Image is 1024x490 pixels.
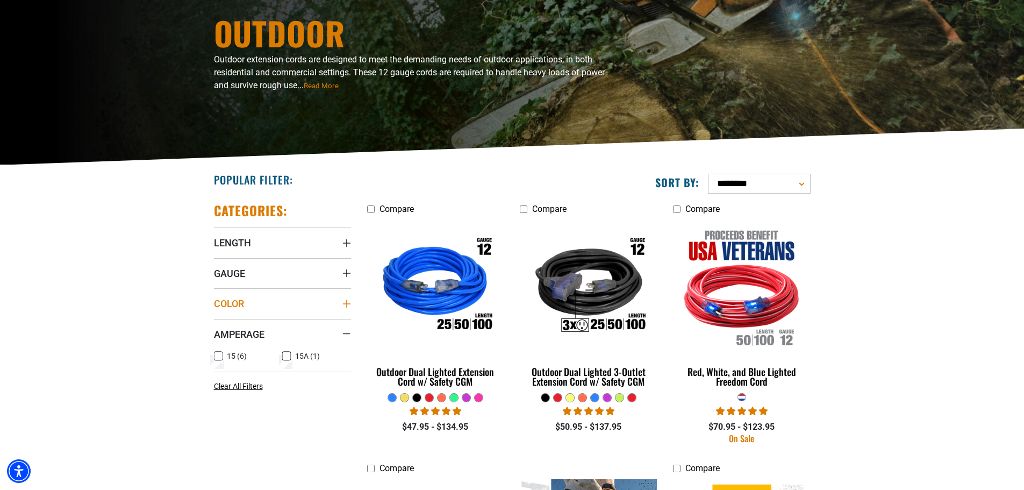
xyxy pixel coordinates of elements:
[214,237,251,249] span: Length
[674,225,810,349] img: Red, White, and Blue Lighted Freedom Cord
[520,219,657,393] a: Outdoor Dual Lighted 3-Outlet Extension Cord w/ Safety CGM Outdoor Dual Lighted 3-Outlet Extensio...
[214,17,606,49] h1: Outdoor
[214,173,293,187] h2: Popular Filter:
[227,352,247,360] span: 15 (6)
[563,406,614,416] span: 4.80 stars
[214,54,605,90] span: Outdoor extension cords are designed to meet the demanding needs of outdoor applications, in both...
[368,225,503,349] img: Outdoor Dual Lighted Extension Cord w/ Safety CGM
[716,406,768,416] span: 5.00 stars
[214,228,351,258] summary: Length
[295,352,320,360] span: 15A (1)
[214,328,264,340] span: Amperage
[521,225,656,349] img: Outdoor Dual Lighted 3-Outlet Extension Cord w/ Safety CGM
[520,367,657,386] div: Outdoor Dual Lighted 3-Outlet Extension Cord w/ Safety CGM
[379,204,414,214] span: Compare
[673,219,810,393] a: Red, White, and Blue Lighted Freedom Cord Red, White, and Blue Lighted Freedom Cord
[673,421,810,434] div: $70.95 - $123.95
[520,421,657,434] div: $50.95 - $137.95
[214,297,244,310] span: Color
[7,459,31,483] div: Accessibility Menu
[410,406,461,416] span: 4.83 stars
[673,434,810,443] div: On Sale
[214,381,267,392] a: Clear All Filters
[214,202,288,219] h2: Categories:
[367,219,504,393] a: Outdoor Dual Lighted Extension Cord w/ Safety CGM Outdoor Dual Lighted Extension Cord w/ Safety CGM
[685,204,720,214] span: Compare
[214,267,245,280] span: Gauge
[532,204,567,214] span: Compare
[367,367,504,386] div: Outdoor Dual Lighted Extension Cord w/ Safety CGM
[379,463,414,473] span: Compare
[673,367,810,386] div: Red, White, and Blue Lighted Freedom Cord
[655,175,699,189] label: Sort by:
[304,82,339,90] span: Read More
[214,258,351,288] summary: Gauge
[685,463,720,473] span: Compare
[214,382,263,390] span: Clear All Filters
[214,288,351,318] summary: Color
[214,319,351,349] summary: Amperage
[367,421,504,434] div: $47.95 - $134.95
